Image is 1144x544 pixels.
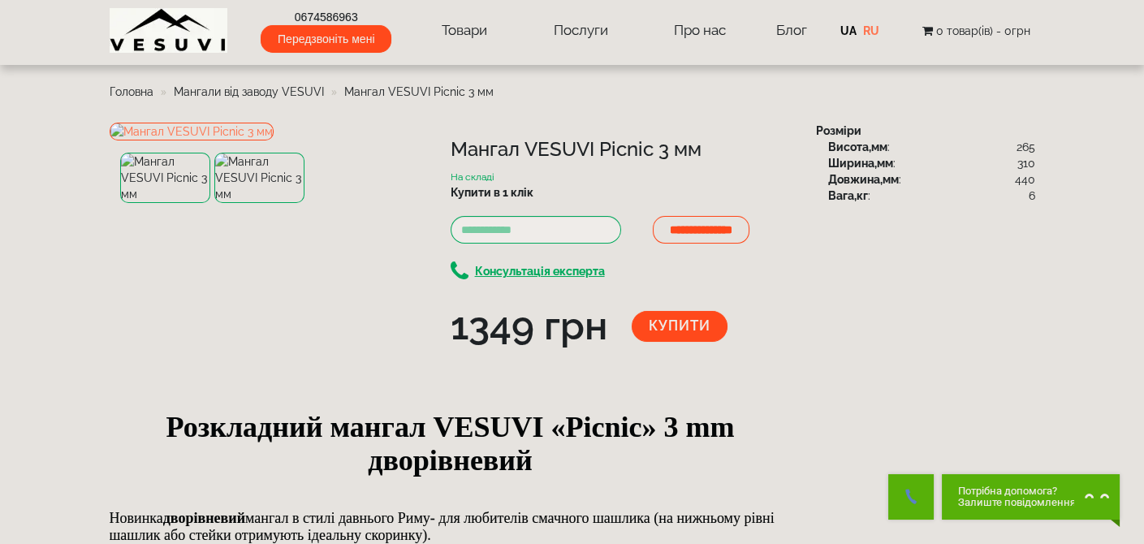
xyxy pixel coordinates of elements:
[942,474,1120,520] button: Chat button
[958,486,1076,497] span: Потрібна допомога?
[344,85,494,98] span: Мангал VESUVI Picnic 3 мм
[1017,155,1035,171] span: 310
[1017,139,1035,155] span: 265
[828,140,887,153] b: Висота,мм
[828,188,1035,204] div: :
[632,311,727,342] button: Купити
[110,510,775,543] span: Новинка мангал в стилі давнього Риму- для любителів смачного шашлика (на нижньому рівні шашлик аб...
[935,24,1030,37] span: 0 товар(ів) - 0грн
[261,25,391,53] span: Передзвоніть мені
[917,22,1034,40] button: 0 товар(ів) - 0грн
[174,85,324,98] a: Мангали від заводу VESUVI
[816,124,861,137] b: Розміри
[828,157,893,170] b: Ширина,мм
[475,265,605,278] b: Консультація експерта
[120,153,210,203] img: Мангал VESUVI Picnic 3 мм
[828,173,899,186] b: Довжина,мм
[425,12,503,50] a: Товари
[110,8,227,53] img: Завод VESUVI
[863,24,879,37] a: RU
[1029,188,1035,204] span: 6
[537,12,624,50] a: Послуги
[828,189,868,202] b: Вага,кг
[110,123,274,140] img: Мангал VESUVI Picnic 3 мм
[166,411,735,477] b: Розкладний мангал VESUVI «Picnic» 3 mm дворівневий
[888,474,934,520] button: Get Call button
[828,139,1035,155] div: :
[840,24,857,37] a: UA
[110,85,153,98] a: Головна
[214,153,304,203] img: Мангал VESUVI Picnic 3 мм
[451,184,533,201] label: Купити в 1 клік
[451,171,494,183] small: На складі
[1015,171,1035,188] span: 440
[775,22,806,38] a: Блог
[451,299,607,354] div: 1349 грн
[658,12,742,50] a: Про нас
[261,9,391,25] a: 0674586963
[163,510,245,526] span: дворівневий
[451,139,792,160] h1: Мангал VESUVI Picnic 3 мм
[828,155,1035,171] div: :
[958,497,1076,508] span: Залиште повідомлення
[828,171,1035,188] div: :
